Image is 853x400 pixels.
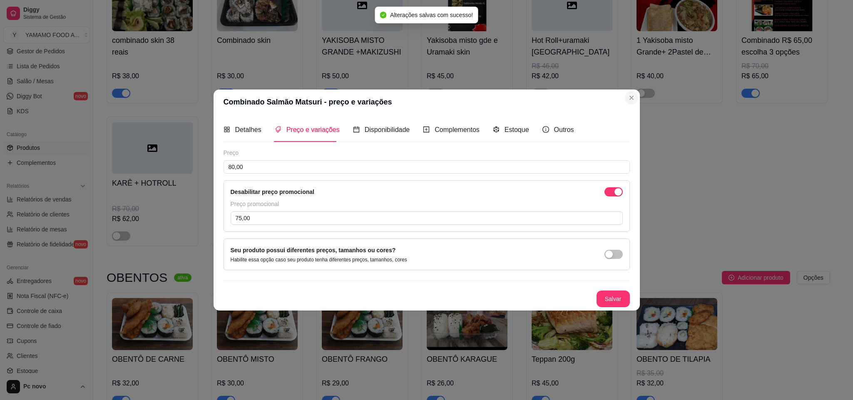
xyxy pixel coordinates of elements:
[235,126,261,133] span: Detalhes
[353,126,360,133] span: calendar
[390,12,473,18] span: Alterações salvas com sucesso!
[224,126,230,133] span: appstore
[493,126,500,133] span: code-sandbox
[423,126,430,133] span: plus-square
[224,149,630,157] div: Preço
[365,126,410,133] span: Disponibilidade
[435,126,480,133] span: Complementos
[231,256,407,263] p: Habilite essa opção caso seu produto tenha diferentes preços, tamanhos, cores
[275,126,281,133] span: tags
[231,211,623,225] input: Ex.: R$12,99
[505,126,529,133] span: Estoque
[224,160,630,174] input: Ex.: R$12,99
[380,12,387,18] span: check-circle
[542,126,549,133] span: info-circle
[554,126,574,133] span: Outros
[231,247,396,253] label: Seu produto possui diferentes preços, tamanhos ou cores?
[286,126,340,133] span: Preço e variações
[231,200,623,208] div: Preço promocional
[625,91,638,104] button: Close
[231,189,315,195] label: Desabilitar preço promocional
[597,291,630,307] button: Salvar
[214,89,640,114] header: Combinado Salmão Matsuri - preço e variações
